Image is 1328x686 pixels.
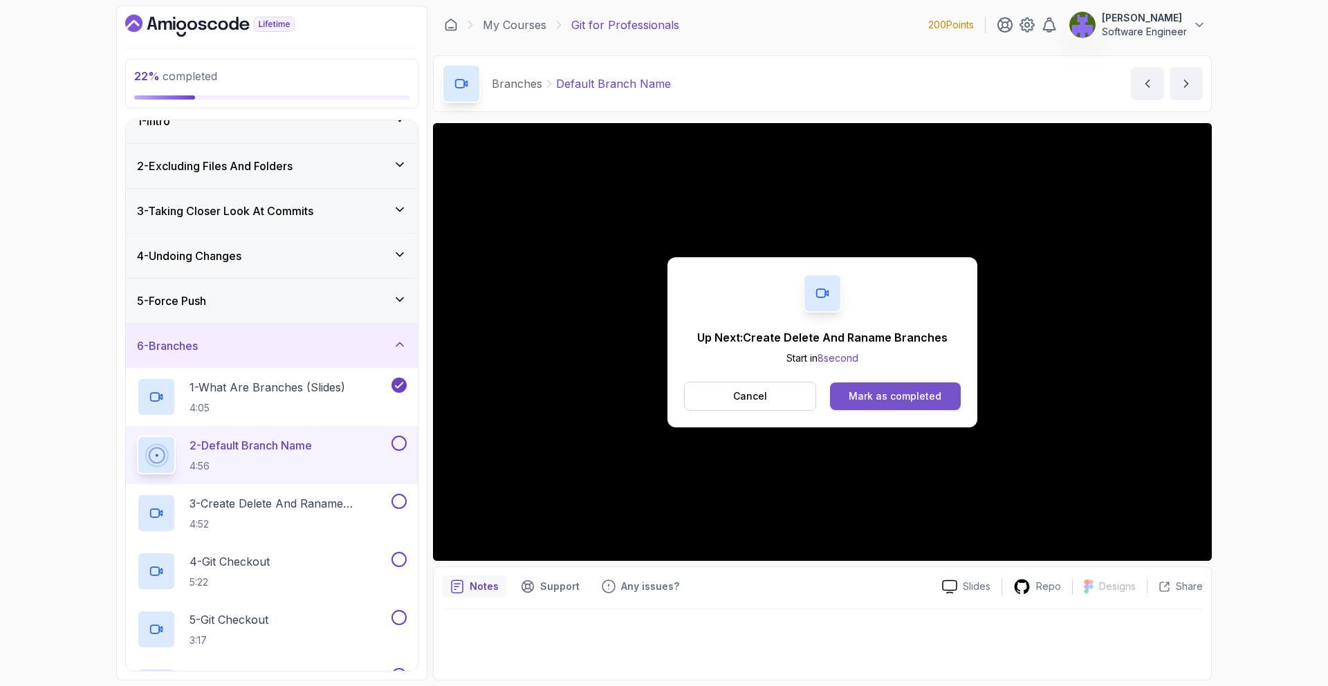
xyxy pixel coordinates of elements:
button: 1-Intro [126,99,418,143]
h3: 5 - Force Push [137,293,206,309]
button: Feedback button [593,575,688,597]
p: 2 - Default Branch Name [190,437,312,454]
button: Support button [513,575,588,597]
button: next content [1170,67,1203,100]
p: 4:56 [190,459,312,473]
h3: 6 - Branches [137,337,198,354]
h3: 2 - Excluding Files And Folders [137,158,293,174]
a: Slides [931,580,1002,594]
a: Dashboard [444,18,458,32]
span: 22 % [134,69,160,83]
p: 200 Points [928,18,974,32]
p: Notes [470,580,499,593]
p: 3 - Create Delete And Raname Branches [190,495,389,512]
a: My Courses [483,17,546,33]
span: 8 second [818,352,858,364]
a: Dashboard [125,15,326,37]
span: completed [134,69,217,83]
p: Up Next: Create Delete And Raname Branches [697,329,948,346]
button: 3-Taking Closer Look At Commits [126,189,418,233]
p: Software Engineer [1102,25,1187,39]
p: [PERSON_NAME] [1102,11,1187,25]
p: 4 - Git Checkout [190,553,270,570]
button: Mark as completed [830,382,961,410]
button: notes button [442,575,507,597]
p: Any issues? [621,580,679,593]
button: Share [1147,580,1203,593]
p: 5:22 [190,575,270,589]
iframe: 2 - Default Branch Name [433,123,1212,561]
p: 1 - What Are Branches (Slides) [190,379,345,396]
p: 4:05 [190,401,345,415]
h3: 1 - Intro [137,113,170,129]
p: Slides [963,580,990,593]
button: 5-Force Push [126,279,418,323]
p: 5 - Git Checkout [190,611,268,628]
h3: 3 - Taking Closer Look At Commits [137,203,313,219]
img: user profile image [1069,12,1096,38]
p: Designs [1099,580,1136,593]
p: 4:52 [190,517,389,531]
a: Repo [1002,578,1072,595]
p: 6 - Git Switch [190,669,254,686]
p: Branches [492,75,542,92]
button: previous content [1131,67,1164,100]
p: Git for Professionals [571,17,679,33]
p: Cancel [733,389,767,403]
button: Cancel [684,382,816,411]
button: 1-What Are Branches (Slides)4:05 [137,378,407,416]
p: Repo [1036,580,1061,593]
button: 3-Create Delete And Raname Branches4:52 [137,494,407,532]
button: 2-Excluding Files And Folders [126,144,418,188]
h3: 4 - Undoing Changes [137,248,241,264]
button: 6-Branches [126,324,418,368]
button: 5-Git Checkout3:17 [137,610,407,649]
p: Share [1176,580,1203,593]
button: user profile image[PERSON_NAME]Software Engineer [1069,11,1206,39]
p: Start in [697,351,948,365]
p: Default Branch Name [556,75,671,92]
p: Support [540,580,580,593]
button: 4-Undoing Changes [126,234,418,278]
button: 2-Default Branch Name4:56 [137,436,407,474]
p: 3:17 [190,633,268,647]
button: 4-Git Checkout5:22 [137,552,407,591]
div: Mark as completed [849,389,941,403]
